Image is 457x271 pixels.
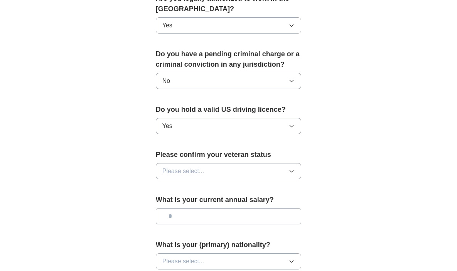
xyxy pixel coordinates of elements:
[156,104,302,115] label: Do you hold a valid US driving licence?
[162,76,170,86] span: No
[156,73,302,89] button: No
[162,121,172,131] span: Yes
[156,150,302,160] label: Please confirm your veteran status
[162,167,204,176] span: Please select...
[162,21,172,30] span: Yes
[156,195,302,205] label: What is your current annual salary?
[156,49,302,70] label: Do you have a pending criminal charge or a criminal conviction in any jurisdiction?
[162,257,204,266] span: Please select...
[156,163,302,179] button: Please select...
[156,240,302,250] label: What is your (primary) nationality?
[156,17,302,34] button: Yes
[156,253,302,269] button: Please select...
[156,118,302,134] button: Yes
